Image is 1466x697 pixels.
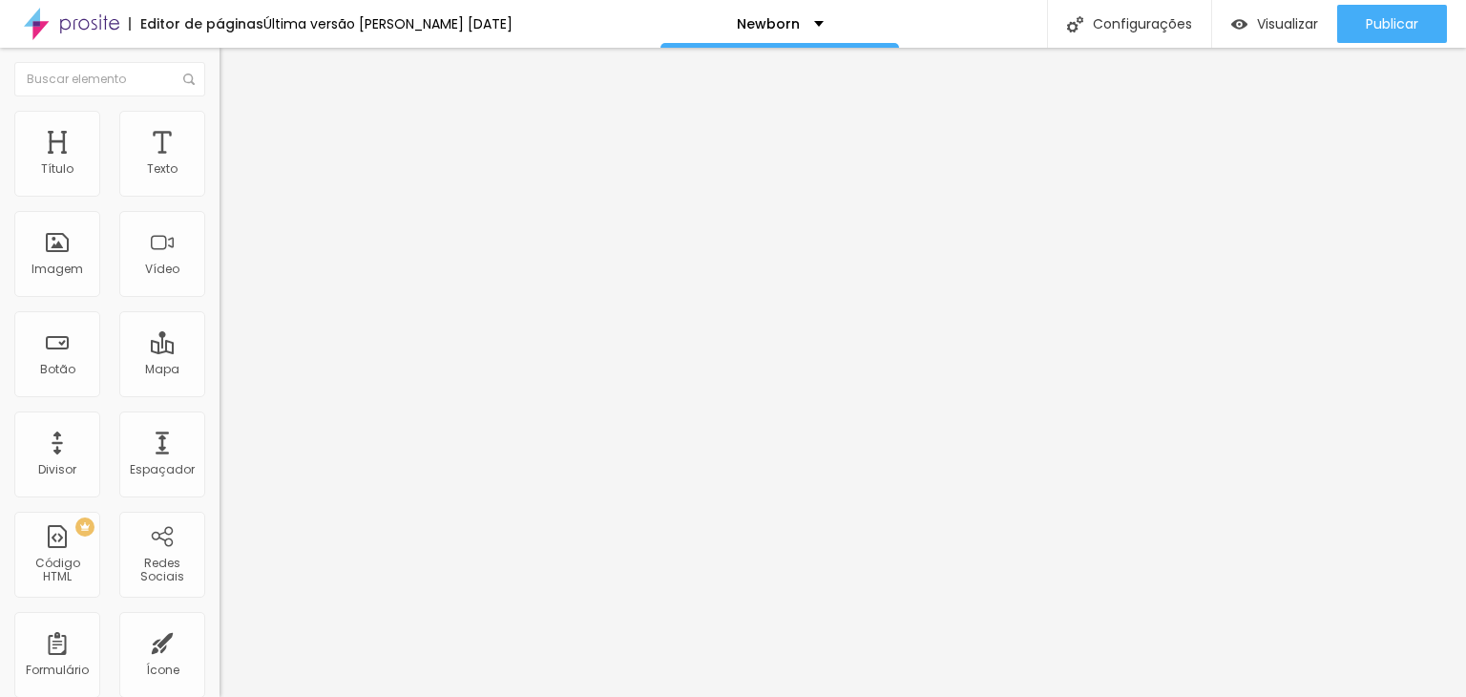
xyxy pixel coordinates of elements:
[26,664,89,677] div: Formulário
[41,162,73,176] div: Título
[31,263,83,276] div: Imagem
[40,363,75,376] div: Botão
[263,17,513,31] div: Última versão [PERSON_NAME] [DATE]
[145,363,179,376] div: Mapa
[1366,16,1418,32] span: Publicar
[1257,16,1318,32] span: Visualizar
[183,74,195,85] img: Icone
[1067,16,1083,32] img: Icone
[14,62,205,96] input: Buscar elemento
[145,263,179,276] div: Vídeo
[38,463,76,476] div: Divisor
[19,557,94,584] div: Código HTML
[130,463,195,476] div: Espaçador
[146,664,179,677] div: Ícone
[1337,5,1447,43] button: Publicar
[737,17,800,31] p: Newborn
[1231,16,1247,32] img: view-1.svg
[1212,5,1337,43] button: Visualizar
[147,162,178,176] div: Texto
[220,48,1466,697] iframe: Editor
[129,17,263,31] div: Editor de páginas
[124,557,199,584] div: Redes Sociais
